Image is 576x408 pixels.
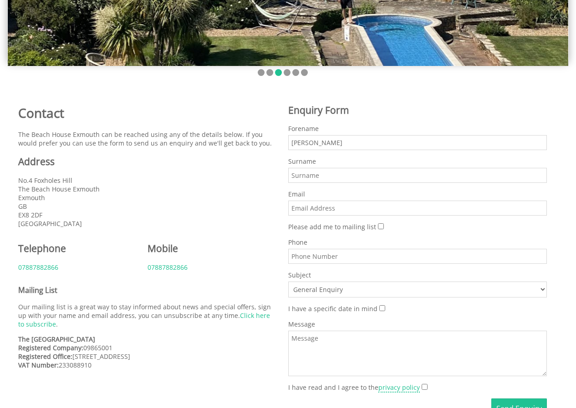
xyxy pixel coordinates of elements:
label: Please add me to mailing list [288,222,376,231]
a: privacy policy [378,383,420,393]
strong: VAT Number: [18,361,59,369]
label: Message [288,320,547,328]
p: 09865001 [STREET_ADDRESS] 233088910 [18,335,277,369]
label: Subject [288,271,547,279]
label: I have a specific date in mind [288,304,377,313]
strong: Registered Company: [18,343,83,352]
p: No.4 Foxholes Hill The Beach House Exmouth Exmouth GB EX8 2DF [GEOGRAPHIC_DATA] [18,176,277,228]
input: Phone Number [288,249,547,264]
input: Email Address [288,201,547,216]
strong: The [GEOGRAPHIC_DATA] [18,335,95,343]
label: I have read and I agree to the [288,383,420,392]
input: Forename [288,135,547,150]
strong: Registered Office: [18,352,72,361]
a: 07887882866 [18,263,58,272]
p: The Beach House Exmouth can be reached using any of the details below. If you would prefer you ca... [18,130,277,147]
h2: Mobile [148,242,266,255]
p: Our mailing list is a great way to stay informed about news and special offers, sign up with your... [18,302,277,328]
h1: Contact [18,104,277,121]
h2: Address [18,155,277,168]
label: Email [288,190,547,198]
h2: Telephone [18,242,137,255]
h3: Mailing List [18,285,277,295]
a: Click here to subscribe [18,311,270,328]
input: Surname [288,168,547,183]
label: Phone [288,238,547,247]
h2: Enquiry Form [288,104,547,116]
label: Surname [288,157,547,166]
a: 07887882866 [148,263,188,272]
label: Forename [288,124,547,133]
